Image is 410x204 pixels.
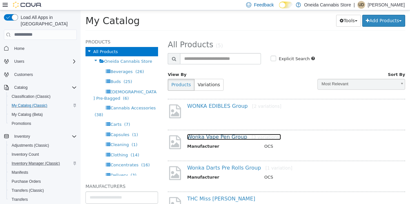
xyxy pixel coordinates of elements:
[6,186,79,195] button: Transfers (Classic)
[9,178,77,185] span: Purchase Orders
[1,44,79,53] button: Home
[61,152,69,157] span: (16)
[12,179,41,184] span: Purchase Orders
[9,151,77,158] span: Inventory Count
[30,162,47,167] span: Delivery
[179,164,323,172] td: OCS
[307,62,325,67] span: Sort By
[357,1,365,9] div: Ursula Doxtator
[6,195,79,204] button: Transfers
[30,69,40,74] span: Buds
[6,159,79,168] button: Inventory Manager (Classic)
[55,59,64,64] span: (26)
[12,133,33,140] button: Inventory
[114,69,143,80] button: Variations
[50,162,56,167] span: (3)
[9,196,77,203] span: Transfers
[12,45,27,52] a: Home
[87,124,102,140] img: missing-image.png
[30,142,47,147] span: Clothing
[254,2,274,8] span: Feedback
[24,49,72,53] span: Oneida Cannabis Store
[106,185,175,191] a: THC Miss [PERSON_NAME]
[44,112,49,116] span: (7)
[30,59,52,64] span: Beverages
[9,169,77,176] span: Manifests
[18,14,77,27] span: Load All Apps in [GEOGRAPHIC_DATA]
[51,122,57,127] span: (1)
[6,150,79,159] button: Inventory Count
[12,58,27,65] button: Users
[12,152,39,157] span: Inventory Count
[106,124,200,130] a: Wonka Vape Pen Group[3 variations]
[12,84,77,91] span: Catalog
[1,132,79,141] button: Inventory
[5,5,59,16] span: My Catalog
[12,133,77,140] span: Inventory
[9,160,63,167] a: Inventory Manager (Classic)
[9,120,77,127] span: Promotions
[185,155,212,160] small: [1 variation]
[179,133,323,141] td: OCS
[87,186,102,201] img: missing-image.png
[106,133,179,141] th: Manufacturer
[196,45,229,52] label: Explicit Search
[12,84,30,91] button: Catalog
[30,132,48,137] span: Cleaning
[14,102,23,107] span: (38)
[9,120,34,127] a: Promotions
[9,102,50,109] a: My Catalog (Classic)
[43,69,52,74] span: (25)
[14,59,24,64] span: Users
[358,1,364,9] span: UD
[50,142,59,147] span: (14)
[6,141,79,150] button: Adjustments (Classic)
[237,69,325,79] a: Most Relevant
[6,101,79,110] button: My Catalog (Classic)
[9,102,77,109] span: My Catalog (Classic)
[5,28,77,35] h5: Products
[87,30,133,39] span: All Products
[1,83,79,92] button: Catalog
[255,5,280,16] button: Tools
[279,2,293,8] input: Dark Mode
[9,151,42,158] a: Inventory Count
[6,92,79,101] button: Classification (Classic)
[30,112,41,116] span: Carts
[14,134,30,139] span: Inventory
[106,154,212,161] a: Wonka Darts Pre Rolls Group[1 variation]
[12,121,31,126] span: Promotions
[9,93,77,100] span: Classification (Classic)
[14,85,27,90] span: Catalog
[171,124,200,129] small: [3 variations]
[135,32,142,38] small: (5)
[87,155,102,171] img: missing-image.png
[9,169,31,176] a: Manifests
[9,142,77,149] span: Adjustments (Classic)
[1,57,79,66] button: Users
[13,39,37,44] span: All Products
[12,58,77,65] span: Users
[237,69,316,79] span: Most Relevant
[9,187,77,194] span: Transfers (Classic)
[12,161,60,166] span: Inventory Manager (Classic)
[6,110,79,119] button: My Catalog (Beta)
[12,112,43,117] span: My Catalog (Beta)
[172,93,201,98] small: [2 variations]
[12,70,77,79] span: Customers
[12,197,28,202] span: Transfers
[42,86,48,90] span: (6)
[12,103,47,108] span: My Catalog (Classic)
[6,168,79,177] button: Manifests
[12,143,49,148] span: Adjustments (Classic)
[12,188,44,193] span: Transfers (Classic)
[13,2,42,8] img: Cova
[12,71,35,79] a: Customers
[354,1,355,9] p: |
[30,122,49,127] span: Capsules
[368,1,405,9] p: [PERSON_NAME]
[87,69,114,80] button: Products
[87,62,106,67] span: View By
[1,70,79,79] button: Customers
